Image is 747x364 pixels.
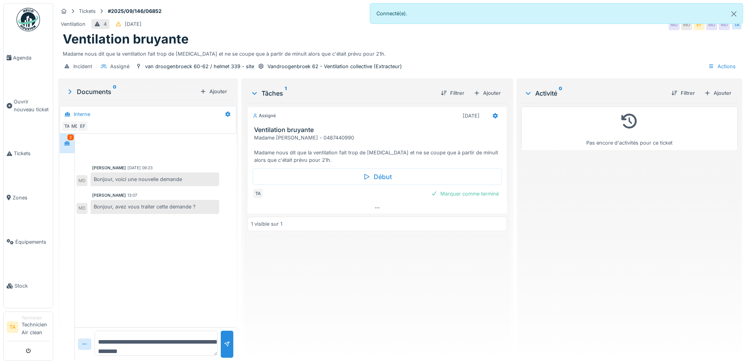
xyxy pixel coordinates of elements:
div: Bonjour, avez vous traiter cette demande ? [91,200,219,214]
span: Tickets [14,150,50,157]
div: [PERSON_NAME] [92,165,126,171]
span: Équipements [15,238,50,246]
sup: 0 [559,89,562,98]
div: Début [253,168,502,185]
div: MD [69,121,80,132]
div: Activité [524,89,665,98]
div: Madame nous dit que la ventilation fait trop de [MEDICAL_DATA] et ne se coupe que à partir de min... [63,47,738,58]
div: Ajouter [197,86,230,97]
div: MD [669,19,680,30]
div: Actions [705,61,739,72]
div: EF [77,121,88,132]
a: Stock [4,264,53,308]
div: Pas encore d'activités pour ce ticket [526,110,732,147]
div: Ajouter [471,88,504,98]
span: Zones [13,194,50,201]
button: Close [725,4,743,24]
div: 13:07 [127,192,137,198]
span: Agenda [13,54,50,62]
a: TA TechnicienTechnicien Air clean [7,315,50,341]
div: Incident [73,63,92,70]
div: van droogenbroeck 60-62 / helmet 339 - site [145,63,254,70]
span: Ouvrir nouveau ticket [14,98,50,113]
div: TA [253,188,264,199]
li: Technicien Air clean [22,315,50,339]
a: Zones [4,176,53,220]
a: Agenda [4,36,53,80]
div: Filtrer [438,88,467,98]
div: [PERSON_NAME] [92,192,126,198]
div: MD [76,203,87,214]
div: MD [719,19,730,30]
a: Tickets [4,132,53,176]
div: MD [76,175,87,186]
div: Filtrer [668,88,698,98]
span: Stock [15,282,50,290]
div: 2 [67,134,74,140]
li: TA [7,321,18,333]
sup: 1 [285,89,287,98]
div: Interne [74,110,90,118]
div: [DATE] [463,112,480,120]
div: Ventilation [61,20,85,28]
img: Badge_color-CXgf-gQk.svg [16,8,40,31]
strong: #2025/09/146/06852 [105,7,165,15]
div: Assigné [253,112,276,119]
a: Équipements [4,220,53,264]
div: Vandroogenbroek 62 - Ventilation collective (Extracteur) [267,63,402,70]
div: 1 visible sur 1 [251,220,282,228]
h3: Ventilation bruyante [254,126,503,134]
div: Assigné [110,63,129,70]
a: Ouvrir nouveau ticket [4,80,53,132]
div: [DATE] [125,20,142,28]
h1: Ventilation bruyante [63,32,189,47]
div: Madame [PERSON_NAME] - 0487440990 Madame nous dit que la ventilation fait trop de [MEDICAL_DATA] ... [254,134,503,164]
div: Ajouter [701,88,734,98]
div: Bonjour, voici une nouvelle demande [91,172,219,186]
div: [DATE] 09:23 [127,165,153,171]
div: Technicien [22,315,50,321]
div: Tickets [79,7,96,15]
div: TA [731,19,742,30]
div: MD [681,19,692,30]
div: TA [62,121,73,132]
div: 4 [104,20,107,28]
div: Marquer comme terminé [428,188,502,199]
sup: 0 [113,87,116,96]
div: Tâches [251,89,434,98]
div: MD [706,19,717,30]
div: Connecté(e). [370,3,743,24]
div: Documents [66,87,197,96]
div: EF [694,19,705,30]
